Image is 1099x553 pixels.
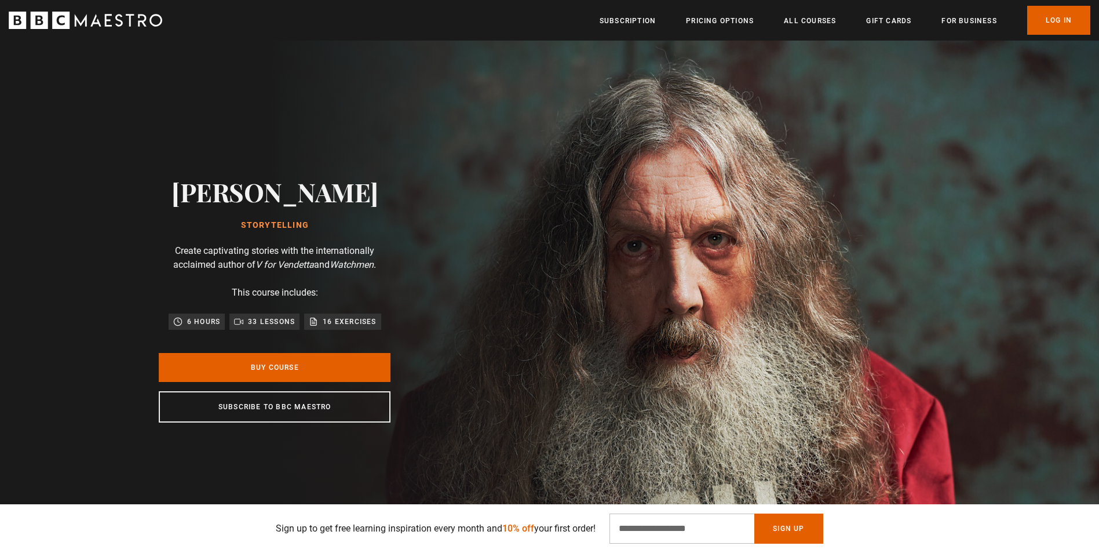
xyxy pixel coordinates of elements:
[502,523,534,534] span: 10% off
[323,316,376,328] p: 16 exercises
[941,15,996,27] a: For business
[1027,6,1090,35] a: Log In
[159,353,390,382] a: Buy Course
[600,6,1090,35] nav: Primary
[159,391,390,423] a: Subscribe to BBC Maestro
[754,514,823,544] button: Sign Up
[248,316,295,328] p: 33 lessons
[171,177,378,206] h2: [PERSON_NAME]
[600,15,656,27] a: Subscription
[255,259,314,270] i: V for Vendetta
[866,15,911,27] a: Gift Cards
[686,15,754,27] a: Pricing Options
[9,12,162,29] svg: BBC Maestro
[187,316,220,328] p: 6 hours
[232,286,318,300] p: This course includes:
[784,15,836,27] a: All Courses
[171,221,378,230] h1: Storytelling
[159,244,390,272] p: Create captivating stories with the internationally acclaimed author of and .
[330,259,374,270] i: Watchmen
[276,522,596,536] p: Sign up to get free learning inspiration every month and your first order!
